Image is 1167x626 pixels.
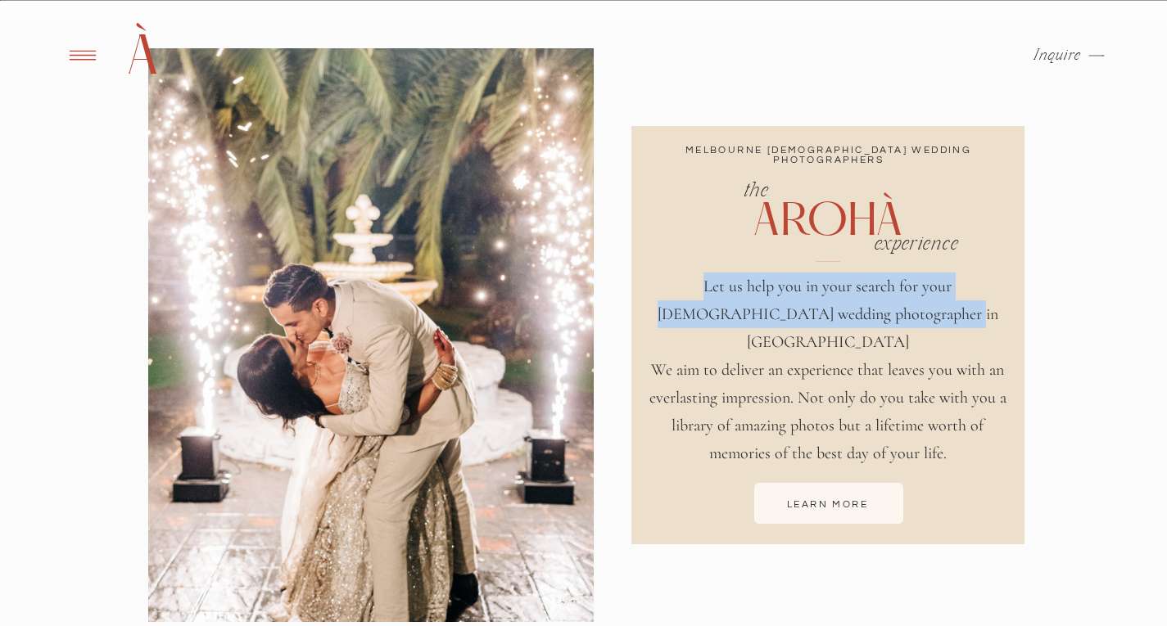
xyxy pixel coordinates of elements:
h2: the [696,178,816,200]
h3: Arohà [752,205,905,250]
h2: MelbournE [DEMOGRAPHIC_DATA] Wedding Photographers [672,146,986,164]
a: Inquire [1034,47,1082,64]
p: Let us help you in your search for your [DEMOGRAPHIC_DATA] wedding photographer in [GEOGRAPHIC_DA... [641,272,1015,452]
a: À [117,20,167,90]
a: learn more [785,500,871,507]
h2: experience [857,232,976,254]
